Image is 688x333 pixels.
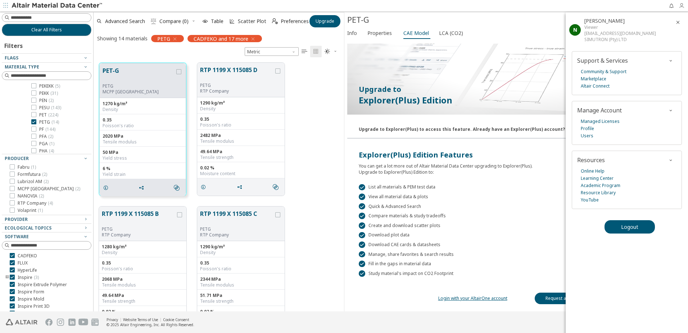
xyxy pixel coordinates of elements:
[270,180,285,194] button: Similar search
[581,196,599,204] a: YouTube
[18,179,49,185] span: Lubrizol AM
[573,26,577,33] span: N
[18,186,80,192] span: MCPP [GEOGRAPHIC_DATA]
[12,2,103,9] img: Altair Material Data Center
[102,244,184,250] div: 1280 kg/m³
[103,83,175,89] div: PETG
[18,193,44,199] span: NANOVIA
[102,276,184,282] div: 2068 MPa
[581,83,610,90] a: Altair Connect
[581,175,614,182] a: Learning Center
[325,49,330,54] i: 
[97,35,148,42] div: Showing 14 materials
[75,186,80,192] span: ( 2 )
[359,222,674,229] div: Create and download scatter plots
[359,213,365,219] div: 
[200,282,282,288] div: Tensile modulus
[18,208,43,213] span: Volaprint
[51,105,61,111] span: ( 143 )
[31,164,36,170] span: ( 1 )
[39,83,60,89] span: PEKEKK
[44,178,49,185] span: ( 2 )
[584,24,656,30] div: Viewer
[103,150,183,155] div: 50 MPa
[5,55,18,61] span: Flags
[200,155,282,160] div: Tensile strength
[581,125,594,132] a: Profile
[359,84,674,94] p: Upgrade to
[18,267,37,273] span: HyperLife
[39,90,58,96] span: PEKK
[200,276,282,282] div: 2344 MPa
[102,298,184,304] div: Tensile strength
[200,209,274,226] button: RTP 1199 X 115085 C
[359,241,365,248] div: 
[299,46,310,57] button: Table View
[103,101,183,107] div: 1270 kg/m³
[151,18,157,24] i: 
[581,132,593,139] a: Users
[18,296,44,302] span: Inspire Mold
[577,106,622,114] span: Manage Account
[5,234,29,240] span: Software
[194,35,248,42] span: CADFEKO and 17 more
[2,54,91,62] button: Flags
[39,126,55,132] span: PF
[200,266,282,272] div: Poisson's ratio
[18,260,28,266] span: FLUX
[5,216,28,222] span: Provider
[359,203,365,210] div: 
[200,298,282,304] div: Tensile strength
[200,165,282,171] div: 0.02 %
[310,46,322,57] button: Tile View
[200,293,282,298] div: 51.71 MPa
[200,88,274,94] p: RTP Company
[359,194,674,200] div: View all material data & plots
[5,311,10,316] i: toogle group
[200,122,282,128] div: Poisson's ratio
[359,241,674,248] div: Download CAE cards & datasheets
[200,66,274,83] button: RTP 1199 X 115085 D
[584,17,625,24] span: Nico Genis
[359,213,674,219] div: Compare materials & study tradeoffs
[6,319,37,325] img: Altair Engineering
[135,181,150,195] button: Share
[18,289,44,295] span: Inspire Form
[102,209,176,226] button: RTP 1199 X 115085 B
[577,57,628,65] span: Support & Services
[197,180,212,194] button: Details
[49,97,54,103] span: ( 2 )
[359,184,365,191] div: 
[102,282,184,288] div: Tensile modulus
[245,47,299,56] span: Metric
[34,274,39,280] span: ( 3 )
[49,141,54,147] span: ( 1 )
[200,244,282,250] div: 1290 kg/m³
[39,134,53,139] span: PFA
[107,317,118,322] a: Privacy
[584,30,656,36] div: [EMAIL_ADDRESS][DOMAIN_NAME]
[403,27,429,39] span: CAE Model
[238,19,266,24] span: Scatter Plot
[39,141,54,147] span: PGA
[200,138,282,144] div: Tensile modulus
[18,311,47,316] span: OptiStruct
[309,15,340,27] button: Upgrade
[359,232,674,239] div: Download plot data
[200,309,282,315] div: 0.02 %
[100,181,115,195] button: Details
[200,83,274,88] div: PETG
[245,47,299,56] div: Unit System
[18,172,47,177] span: Formfutura
[359,94,674,106] p: Explorer(Plus) Edition
[55,83,60,89] span: ( 5 )
[42,171,47,177] span: ( 2 )
[359,184,674,191] div: List all materials & PEM test data
[273,184,279,190] i: 
[48,133,53,139] span: ( 2 )
[200,100,282,106] div: 1290 kg/m³
[359,194,365,200] div: 
[2,63,91,71] button: Material Type
[605,220,655,234] button: Logout
[621,223,638,230] span: Logout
